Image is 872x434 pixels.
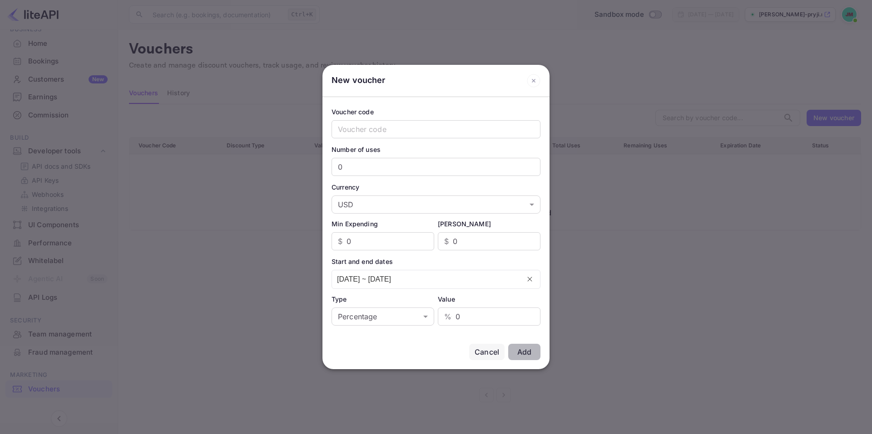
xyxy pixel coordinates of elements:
button: Clear [527,276,533,282]
div: Voucher code [332,107,540,117]
div: Add [517,347,531,356]
div: Cancel [475,346,499,357]
svg: close [527,276,533,282]
div: Start and end dates [332,257,540,266]
div: USD [332,195,540,214]
div: Min Expending [332,219,434,229]
p: $ [338,236,342,247]
p: % [444,311,451,322]
div: [PERSON_NAME] [438,219,540,229]
button: Add [508,344,540,360]
div: Percentage [332,307,434,326]
div: Currency [332,182,540,192]
input: Voucher code [332,120,540,138]
div: Type [332,294,434,304]
input: Number of uses [332,158,540,176]
input: dd/MM/yyyy ~ dd/MM/yyyy [332,270,520,288]
div: Value [438,294,540,304]
p: $ [444,236,449,247]
div: New voucher [332,74,386,88]
div: Number of uses [332,145,540,154]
